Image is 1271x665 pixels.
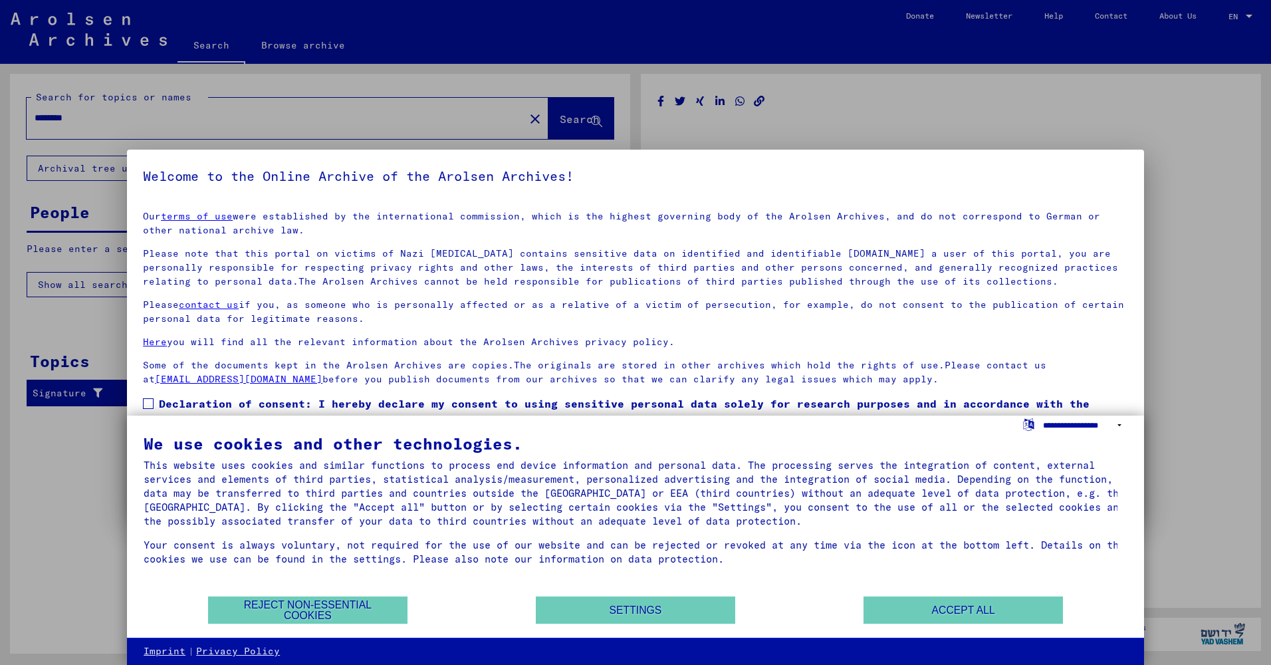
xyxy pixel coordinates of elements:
h5: Welcome to the Online Archive of the Arolsen Archives! [143,166,1128,187]
button: Settings [536,597,735,624]
p: Please if you, as someone who is personally affected or as a relative of a victim of persecution,... [143,298,1128,326]
a: Here [143,336,167,348]
button: Accept all [864,597,1063,624]
div: Your consent is always voluntary, not required for the use of our website and can be rejected or ... [144,538,1127,566]
div: This website uses cookies and similar functions to process end device information and personal da... [144,458,1127,528]
p: Our were established by the international commission, which is the highest governing body of the ... [143,209,1128,237]
span: Declaration of consent: I hereby declare my consent to using sensitive personal data solely for r... [159,396,1128,428]
a: Privacy Policy [196,645,280,658]
p: you will find all the relevant information about the Arolsen Archives privacy policy. [143,335,1128,349]
p: Some of the documents kept in the Arolsen Archives are copies.The originals are stored in other a... [143,358,1128,386]
a: terms of use [161,210,233,222]
a: contact us [179,299,239,311]
a: [EMAIL_ADDRESS][DOMAIN_NAME] [155,373,322,385]
a: Imprint [144,645,185,658]
button: Reject non-essential cookies [208,597,407,624]
div: We use cookies and other technologies. [144,436,1127,452]
p: Please note that this portal on victims of Nazi [MEDICAL_DATA] contains sensitive data on identif... [143,247,1128,289]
